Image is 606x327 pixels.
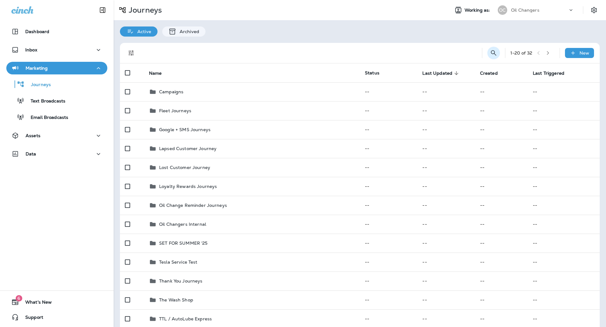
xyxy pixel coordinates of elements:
[19,300,52,307] span: What's New
[26,66,48,71] p: Marketing
[588,4,600,16] button: Settings
[475,196,528,215] td: --
[26,133,40,138] p: Assets
[417,272,475,290] td: --
[125,47,138,59] button: Filters
[528,215,600,234] td: --
[360,158,417,177] td: --
[511,8,539,13] p: Oil Changers
[159,165,210,170] p: Lost Customer Journey
[417,177,475,196] td: --
[159,184,217,189] p: Loyalty Rewards Journeys
[159,127,211,132] p: Google + SMS Journeys
[6,148,107,160] button: Data
[417,101,475,120] td: --
[417,120,475,139] td: --
[360,177,417,196] td: --
[6,62,107,74] button: Marketing
[528,253,600,272] td: --
[417,234,475,253] td: --
[360,215,417,234] td: --
[159,316,212,321] p: TTL / AutoLube Express
[528,120,600,139] td: --
[365,70,379,76] span: Status
[417,215,475,234] td: --
[417,196,475,215] td: --
[25,47,37,52] p: Inbox
[475,290,528,309] td: --
[159,203,227,208] p: Oil Change Reminder Journeys
[528,82,600,101] td: --
[480,70,506,76] span: Created
[533,71,564,76] span: Last Triggered
[159,146,217,151] p: Lapsed Customer Journey
[475,158,528,177] td: --
[422,71,452,76] span: Last Updated
[480,71,498,76] span: Created
[6,25,107,38] button: Dashboard
[360,290,417,309] td: --
[24,115,68,121] p: Email Broadcasts
[533,70,573,76] span: Last Triggered
[15,295,22,301] span: 6
[126,5,162,15] p: Journeys
[528,177,600,196] td: --
[475,139,528,158] td: --
[6,311,107,324] button: Support
[159,108,191,113] p: Fleet Journeys
[475,215,528,234] td: --
[94,4,111,16] button: Collapse Sidebar
[176,29,199,34] p: Archived
[6,129,107,142] button: Assets
[475,272,528,290] td: --
[159,89,183,94] p: Campaigns
[360,234,417,253] td: --
[528,101,600,120] td: --
[528,290,600,309] td: --
[25,29,49,34] p: Dashboard
[528,234,600,253] td: --
[159,241,208,246] p: SET FOR SUMMER '25
[360,82,417,101] td: --
[417,290,475,309] td: --
[465,8,491,13] span: Working as:
[134,29,151,34] p: Active
[26,151,36,156] p: Data
[487,47,500,59] button: Search Journeys
[6,296,107,308] button: 6What's New
[417,158,475,177] td: --
[528,158,600,177] td: --
[579,50,589,55] p: New
[360,101,417,120] td: --
[6,110,107,124] button: Email Broadcasts
[149,71,162,76] span: Name
[24,98,65,104] p: Text Broadcasts
[528,272,600,290] td: --
[417,139,475,158] td: --
[475,253,528,272] td: --
[159,297,193,302] p: The Wash Shop
[159,260,198,265] p: Tesla Service Test
[475,101,528,120] td: --
[6,44,107,56] button: Inbox
[360,196,417,215] td: --
[417,82,475,101] td: --
[19,315,43,322] span: Support
[360,139,417,158] td: --
[25,82,51,88] p: Journeys
[417,253,475,272] td: --
[6,78,107,91] button: Journeys
[159,278,203,283] p: Thank You Journeys
[360,253,417,272] td: --
[149,70,170,76] span: Name
[475,177,528,196] td: --
[360,272,417,290] td: --
[475,234,528,253] td: --
[6,94,107,107] button: Text Broadcasts
[360,120,417,139] td: --
[422,70,460,76] span: Last Updated
[159,222,206,227] p: Oil Changers Internal
[475,120,528,139] td: --
[510,50,532,55] div: 1 - 20 of 32
[528,139,600,158] td: --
